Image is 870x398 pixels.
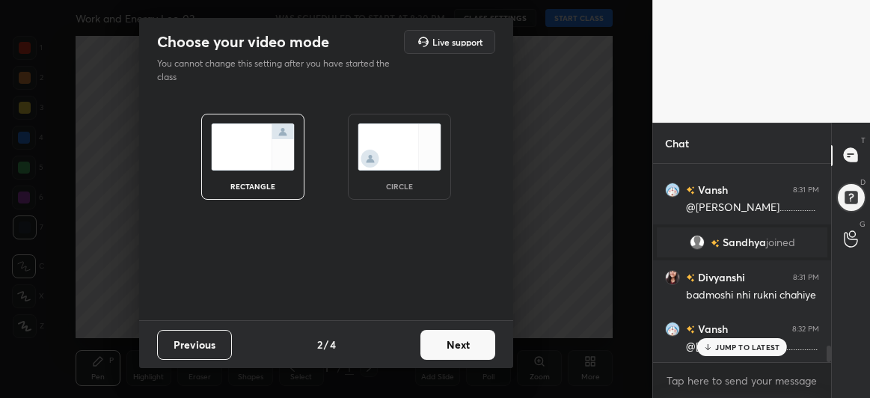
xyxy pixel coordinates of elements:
[686,200,819,215] div: @[PERSON_NAME]................
[792,324,819,333] div: 8:32 PM
[157,32,329,52] h2: Choose your video mode
[695,269,745,285] h6: Divyanshi
[793,272,819,281] div: 8:31 PM
[653,164,831,363] div: grid
[861,135,866,146] p: T
[686,340,819,355] div: @[PERSON_NAME].................
[766,236,795,248] span: joined
[653,123,701,163] p: Chat
[793,185,819,194] div: 8:31 PM
[358,123,441,171] img: circleScreenIcon.acc0effb.svg
[330,337,336,352] h4: 4
[420,330,495,360] button: Next
[695,321,728,337] h6: Vansh
[157,57,399,84] p: You cannot change this setting after you have started the class
[324,337,328,352] h4: /
[665,182,680,197] img: 1aada07e58a342c68ab3e05b4550dc01.jpg
[860,218,866,230] p: G
[223,183,283,190] div: rectangle
[723,236,766,248] span: Sandhya
[711,239,720,247] img: no-rating-badge.077c3623.svg
[686,288,819,303] div: badmoshi nhi rukni chahiye
[860,177,866,188] p: D
[686,186,695,195] img: no-rating-badge.077c3623.svg
[432,37,483,46] h5: Live support
[370,183,429,190] div: circle
[665,321,680,336] img: 1aada07e58a342c68ab3e05b4550dc01.jpg
[715,343,779,352] p: JUMP TO LATEST
[211,123,295,171] img: normalScreenIcon.ae25ed63.svg
[686,325,695,334] img: no-rating-badge.077c3623.svg
[665,269,680,284] img: 171e8f4d9d7042c38f1bfb7addfb683f.jpg
[686,274,695,282] img: no-rating-badge.077c3623.svg
[690,235,705,250] img: default.png
[695,182,728,198] h6: Vansh
[317,337,322,352] h4: 2
[157,330,232,360] button: Previous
